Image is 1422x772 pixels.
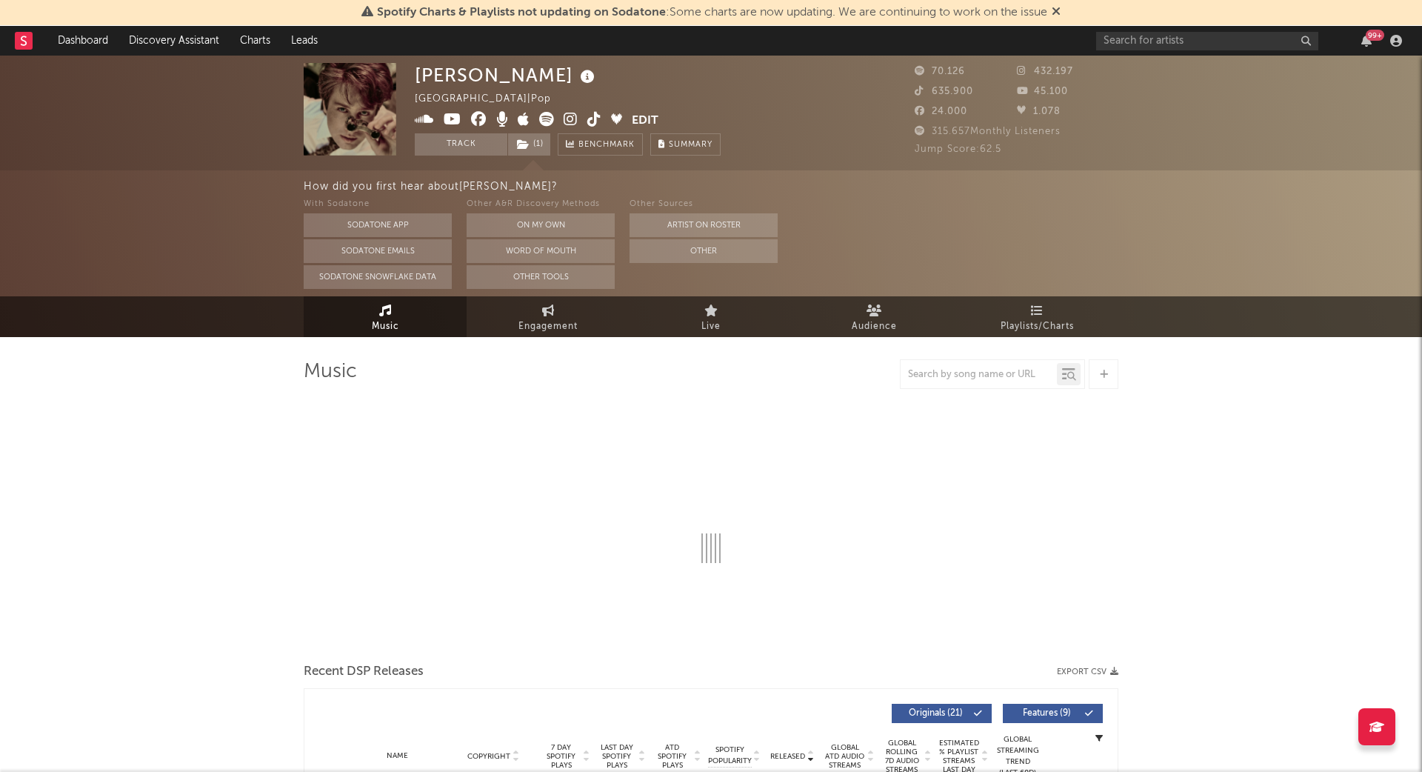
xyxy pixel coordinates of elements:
[349,751,446,762] div: Name
[650,133,721,156] button: Summary
[467,213,615,237] button: On My Own
[1052,7,1061,19] span: Dismiss
[652,743,692,770] span: ATD Spotify Plays
[518,318,578,336] span: Engagement
[467,265,615,289] button: Other Tools
[304,178,1422,196] div: How did you first hear about [PERSON_NAME] ?
[955,296,1118,337] a: Playlists/Charts
[630,239,778,263] button: Other
[852,318,897,336] span: Audience
[915,127,1061,136] span: 315.657 Monthly Listeners
[304,296,467,337] a: Music
[578,136,635,154] span: Benchmark
[915,87,973,96] span: 635.900
[467,296,630,337] a: Engagement
[1057,668,1118,676] button: Export CSV
[541,743,581,770] span: 7 Day Spotify Plays
[915,67,965,76] span: 70.126
[1017,87,1068,96] span: 45.100
[901,709,969,718] span: Originals ( 21 )
[507,133,551,156] span: ( 1 )
[118,26,230,56] a: Discovery Assistant
[1003,704,1103,723] button: Features(9)
[1012,709,1081,718] span: Features ( 9 )
[377,7,1047,19] span: : Some charts are now updating. We are continuing to work on the issue
[701,318,721,336] span: Live
[372,318,399,336] span: Music
[304,663,424,681] span: Recent DSP Releases
[1361,35,1372,47] button: 99+
[1366,30,1384,41] div: 99 +
[630,296,792,337] a: Live
[901,369,1057,381] input: Search by song name or URL
[669,141,712,149] span: Summary
[708,745,752,767] span: Spotify Popularity
[467,196,615,213] div: Other A&R Discovery Methods
[304,239,452,263] button: Sodatone Emails
[304,213,452,237] button: Sodatone App
[304,196,452,213] div: With Sodatone
[230,26,281,56] a: Charts
[508,133,550,156] button: (1)
[1001,318,1074,336] span: Playlists/Charts
[770,752,805,761] span: Released
[630,196,778,213] div: Other Sources
[632,112,658,130] button: Edit
[467,752,510,761] span: Copyright
[47,26,118,56] a: Dashboard
[630,213,778,237] button: Artist on Roster
[558,133,643,156] a: Benchmark
[892,704,992,723] button: Originals(21)
[281,26,328,56] a: Leads
[377,7,666,19] span: Spotify Charts & Playlists not updating on Sodatone
[415,133,507,156] button: Track
[415,90,568,108] div: [GEOGRAPHIC_DATA] | Pop
[915,107,967,116] span: 24.000
[415,63,598,87] div: [PERSON_NAME]
[824,743,865,770] span: Global ATD Audio Streams
[915,144,1001,154] span: Jump Score: 62.5
[467,239,615,263] button: Word Of Mouth
[1017,107,1061,116] span: 1.078
[597,743,636,770] span: Last Day Spotify Plays
[304,265,452,289] button: Sodatone Snowflake Data
[792,296,955,337] a: Audience
[1096,32,1318,50] input: Search for artists
[1017,67,1073,76] span: 432.197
